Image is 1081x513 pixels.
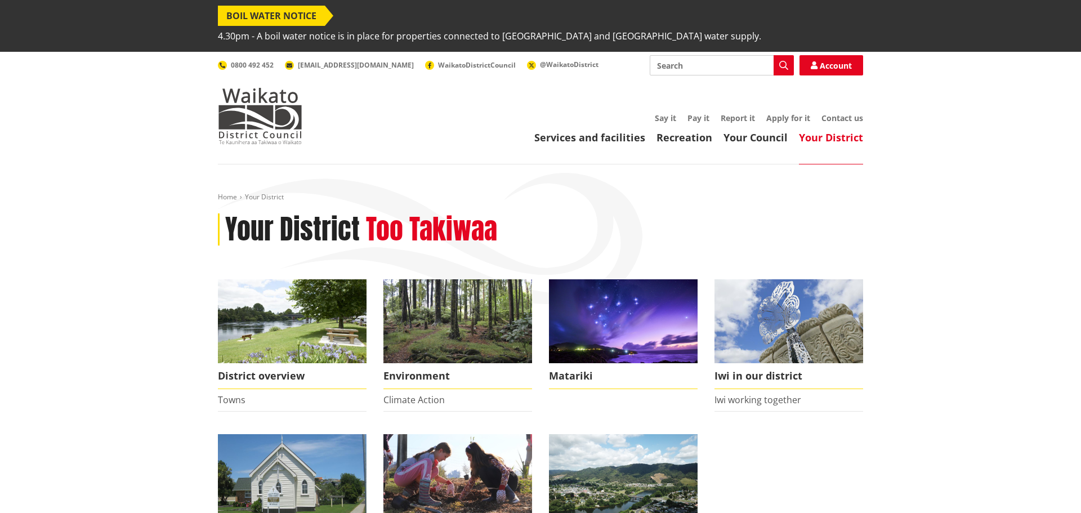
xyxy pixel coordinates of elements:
a: Report it [721,113,755,123]
a: WaikatoDistrictCouncil [425,60,516,70]
a: Pay it [687,113,709,123]
a: Recreation [656,131,712,144]
a: Contact us [821,113,863,123]
span: Iwi in our district [714,363,863,389]
a: Home [218,192,237,202]
span: [EMAIL_ADDRESS][DOMAIN_NAME] [298,60,414,70]
a: Ngaruawahia 0015 District overview [218,279,367,389]
img: Turangawaewae Ngaruawahia [714,279,863,363]
span: Environment [383,363,532,389]
span: Your District [245,192,284,202]
img: Waikato District Council - Te Kaunihera aa Takiwaa o Waikato [218,88,302,144]
a: Your Council [723,131,788,144]
a: Say it [655,113,676,123]
a: Your District [799,131,863,144]
a: Services and facilities [534,131,645,144]
a: Environment [383,279,532,389]
img: Ngaruawahia 0015 [218,279,367,363]
span: 4.30pm - A boil water notice is in place for properties connected to [GEOGRAPHIC_DATA] and [GEOGR... [218,26,761,46]
span: WaikatoDistrictCouncil [438,60,516,70]
img: biodiversity- Wright's Bush_16x9 crop [383,279,532,363]
a: Matariki [549,279,698,389]
img: Matariki over Whiaangaroa [549,279,698,363]
a: Account [799,55,863,75]
span: @WaikatoDistrict [540,60,598,69]
a: Iwi working together [714,394,801,406]
a: @WaikatoDistrict [527,60,598,69]
nav: breadcrumb [218,193,863,202]
a: 0800 492 452 [218,60,274,70]
span: 0800 492 452 [231,60,274,70]
a: [EMAIL_ADDRESS][DOMAIN_NAME] [285,60,414,70]
input: Search input [650,55,794,75]
span: District overview [218,363,367,389]
a: Apply for it [766,113,810,123]
a: Turangawaewae Ngaruawahia Iwi in our district [714,279,863,389]
span: BOIL WATER NOTICE [218,6,325,26]
a: Towns [218,394,245,406]
a: Climate Action [383,394,445,406]
span: Matariki [549,363,698,389]
h2: Too Takiwaa [366,213,497,246]
h1: Your District [225,213,360,246]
